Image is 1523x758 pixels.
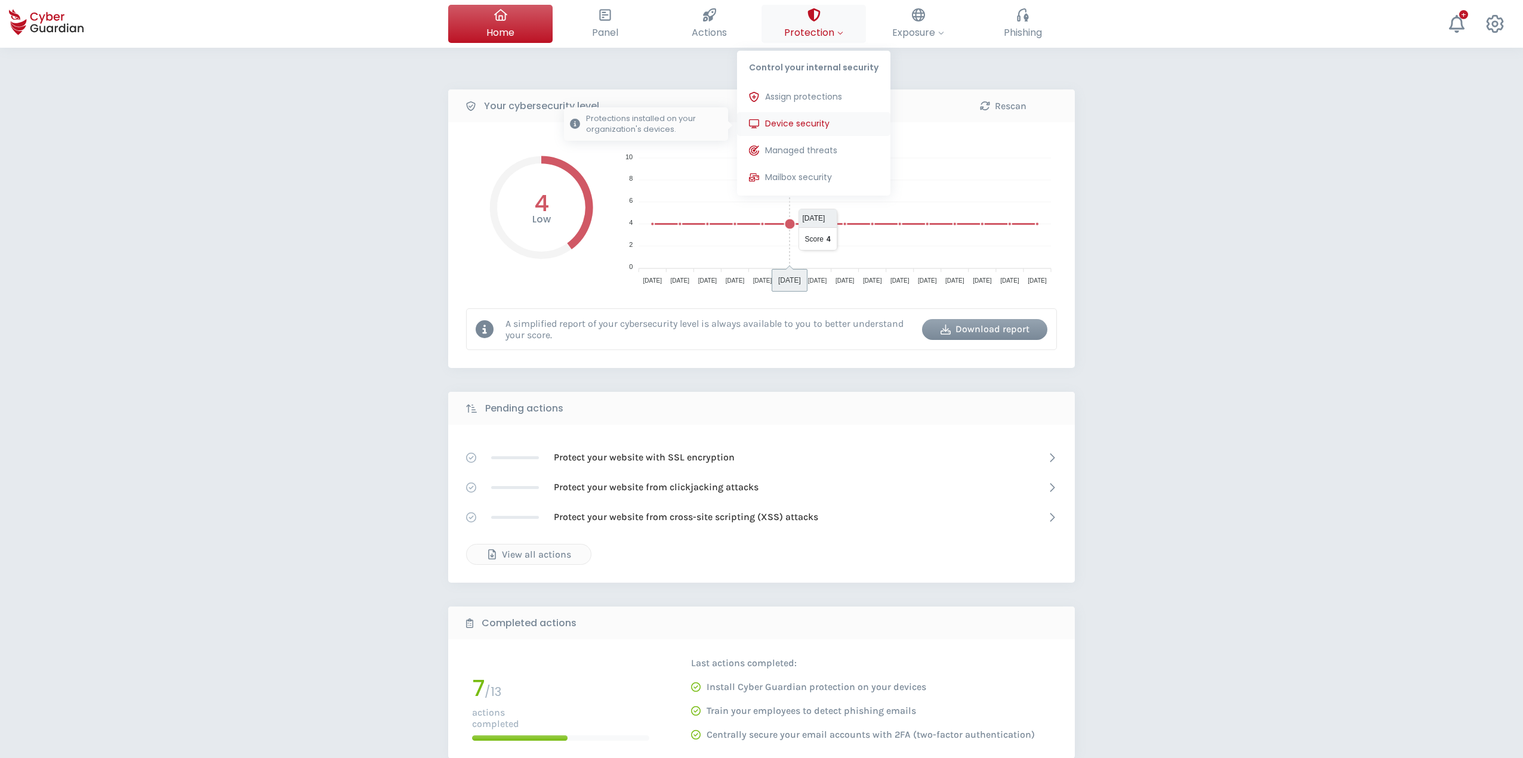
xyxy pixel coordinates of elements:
[476,547,582,562] div: View all actions
[836,277,855,284] tspan: [DATE]
[505,318,913,341] p: A simplified report of your cybersecurity level is always available to you to better understand y...
[554,451,735,464] p: Protect your website with SSL encryption
[484,99,599,113] b: Your cybersecurity level
[922,319,1047,340] button: Download report
[737,51,890,79] p: Control your internal security
[485,401,563,416] b: Pending actions
[1004,25,1042,40] span: Phishing
[737,166,890,190] button: Mailbox security
[970,5,1075,43] button: Phishing
[554,511,818,524] p: Protect your website from cross-site scripting (XSS) attacks
[949,99,1057,113] div: Rescan
[707,705,916,717] p: Train your employees to detect phishing emails
[485,683,501,700] span: / 13
[629,219,633,226] tspan: 4
[1028,277,1047,284] tspan: [DATE]
[691,657,1019,669] p: Last actions completed:
[753,277,772,284] tspan: [DATE]
[973,277,992,284] tspan: [DATE]
[737,112,890,136] button: Device securityProtections installed on your organization's devices.
[808,277,827,284] tspan: [DATE]
[472,707,649,718] p: actions
[945,277,964,284] tspan: [DATE]
[707,681,926,693] p: Install Cyber Guardian protection on your devices
[784,25,843,40] span: Protection
[629,175,633,182] tspan: 8
[482,616,576,630] b: Completed actions
[892,25,944,40] span: Exposure
[726,277,745,284] tspan: [DATE]
[765,117,830,130] span: Device security
[707,729,1035,741] p: Centrally secure your email accounts with 2FA (two-factor authentication)
[448,5,553,43] button: Home
[863,277,882,284] tspan: [DATE]
[941,95,1066,116] button: Rescan
[592,25,618,40] span: Panel
[657,5,761,43] button: Actions
[1459,10,1468,19] div: +
[625,153,633,160] tspan: 10
[737,85,890,109] button: Assign protections
[866,5,970,43] button: Exposure
[472,718,649,729] p: completed
[698,277,717,284] tspan: [DATE]
[643,277,662,284] tspan: [DATE]
[1000,277,1019,284] tspan: [DATE]
[765,91,842,103] span: Assign protections
[765,144,837,157] span: Managed threats
[466,544,591,565] button: View all actions
[629,263,633,270] tspan: 0
[761,5,866,43] button: ProtectionControl your internal securityAssign protectionsDevice securityProtections installed on...
[737,139,890,163] button: Managed threats
[692,25,727,40] span: Actions
[918,277,937,284] tspan: [DATE]
[890,277,910,284] tspan: [DATE]
[629,197,633,204] tspan: 6
[931,322,1038,336] div: Download report
[553,5,657,43] button: Panel
[554,481,759,494] p: Protect your website from clickjacking attacks
[671,277,690,284] tspan: [DATE]
[472,677,485,700] h1: 7
[781,277,800,284] tspan: [DATE]
[765,171,832,184] span: Mailbox security
[586,113,722,135] p: Protections installed on your organization's devices.
[486,25,514,40] span: Home
[629,241,633,248] tspan: 2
